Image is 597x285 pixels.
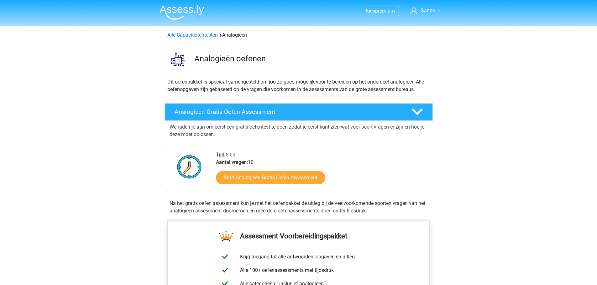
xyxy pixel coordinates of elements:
div: Analogieen [165,31,432,39]
p: Dit oefenpakket is speciaal samengesteld om jou zo goed mogelijk voor te bereiden op het onderdee... [167,78,430,93]
b: Tijd: [216,152,226,158]
a: Start Analogieen Gratis Oefen Assessment [216,171,325,184]
span: Sanne [421,8,435,13]
div: Na het gratis oefen assessment kun je met het oefenpakket de uitleg bij de veelvoorkomende soorte... [167,200,430,215]
a: Analogieen Gratis Oefen Assessment [162,103,435,121]
h3: Analogieën oefenen [194,54,428,64]
span: premium [375,8,395,14]
img: Klok [174,151,205,182]
a: Alle Capaciteitentesten [167,32,218,38]
b: Aantal vragen: [216,159,248,165]
span: Kies [366,8,375,14]
a: Sanne [408,7,443,14]
p: We raden je aan om eerst een gratis oefentest te doen zodat je eerst kunt zien wat voor soort vra... [170,123,428,138]
img: Assessly [160,5,204,20]
a: Kiespremium [362,7,399,15]
div: 5:00 10 [211,151,430,192]
h4: Analogieen Gratis Oefen Assessment [175,108,401,115]
img: analogieen [165,46,191,73]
